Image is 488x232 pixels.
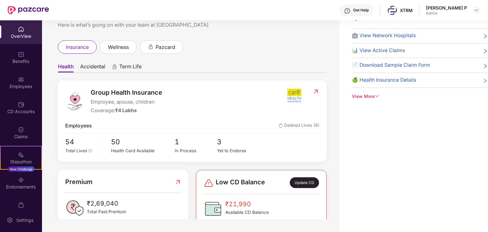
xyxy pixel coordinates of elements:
div: animation [148,44,154,50]
div: In Process [175,147,217,154]
div: XTRM [400,7,413,13]
span: Total Paid Premium [87,208,127,215]
img: svg+xml;base64,PHN2ZyBpZD0iU2V0dGluZy0yMHgyMCIgeG1sbnM9Imh0dHA6Ly93d3cudzMub3JnLzIwMDAvc3ZnIiB3aW... [7,217,13,223]
span: Term Life [119,63,142,72]
span: 50 [111,137,175,147]
span: 54 [65,137,97,147]
span: right [483,63,488,69]
span: info-circle [88,149,92,153]
span: Total Lives [65,148,87,153]
img: deleteIcon [279,124,283,128]
img: RedirectIcon [175,177,181,187]
span: right [483,78,488,84]
img: xtrm-logo.png [388,6,397,15]
span: Available CD Balance [225,209,269,216]
div: Here is what’s going on with your team at [GEOGRAPHIC_DATA] [58,21,327,29]
span: ₹4 Lakhs [115,107,137,113]
span: right [483,48,488,55]
span: 🏥 View Network Hospitals [352,32,416,40]
img: svg+xml;base64,PHN2ZyBpZD0iQmVuZWZpdHMiIHhtbG5zPSJodHRwOi8vd3d3LnczLm9yZy8yMDAwL3N2ZyIgd2lkdGg9Ij... [18,51,24,58]
div: Stepathon [1,159,41,165]
span: ₹21,990 [225,199,269,209]
div: [PERSON_NAME] P [426,5,467,11]
div: Admin [426,11,467,16]
img: svg+xml;base64,PHN2ZyBpZD0iRW1wbG95ZWVzIiB4bWxucz0iaHR0cDovL3d3dy53My5vcmcvMjAwMC9zdmciIHdpZHRoPS... [18,76,24,83]
div: View More [352,93,488,100]
img: svg+xml;base64,PHN2ZyBpZD0iSGVscC0zMngzMiIgeG1sbnM9Imh0dHA6Ly93d3cudzMub3JnLzIwMDAvc3ZnIiB3aWR0aD... [344,8,351,14]
div: Health Card Available [111,147,175,154]
span: insurance [66,43,89,51]
div: Settings [14,217,35,223]
span: down [375,94,380,99]
img: svg+xml;base64,PHN2ZyBpZD0iQ0RfQWNjb3VudHMiIGRhdGEtbmFtZT0iQ0QgQWNjb3VudHMiIHhtbG5zPSJodHRwOi8vd3... [18,101,24,108]
img: svg+xml;base64,PHN2ZyBpZD0iRGFuZ2VyLTMyeDMyIiB4bWxucz0iaHR0cDovL3d3dy53My5vcmcvMjAwMC9zdmciIHdpZH... [204,178,214,188]
img: svg+xml;base64,PHN2ZyBpZD0iQ2xhaW0iIHhtbG5zPSJodHRwOi8vd3d3LnczLm9yZy8yMDAwL3N2ZyIgd2lkdGg9IjIwIi... [18,126,24,133]
div: New Challenge [8,167,34,172]
img: logo [65,92,84,111]
span: Deleted Lives (8) [279,122,319,130]
div: Coverage: [91,107,163,115]
img: svg+xml;base64,PHN2ZyB4bWxucz0iaHR0cDovL3d3dy53My5vcmcvMjAwMC9zdmciIHdpZHRoPSIyMSIgaGVpZ2h0PSIyMC... [18,152,24,158]
span: 🍏 Health Insurance Details [352,76,416,84]
div: Update CD [290,177,319,188]
span: 1 [175,137,217,147]
img: svg+xml;base64,PHN2ZyBpZD0iRW5kb3JzZW1lbnRzIiB4bWxucz0iaHR0cDovL3d3dy53My5vcmcvMjAwMC9zdmciIHdpZH... [18,177,24,183]
img: svg+xml;base64,PHN2ZyBpZD0iTXlfT3JkZXJzIiBkYXRhLW5hbWU9Ik15IE9yZGVycyIgeG1sbnM9Imh0dHA6Ly93d3cudz... [18,202,24,208]
div: Get Help [353,8,369,13]
span: pazcard [156,43,175,51]
span: Premium [65,177,93,187]
img: svg+xml;base64,PHN2ZyBpZD0iRHJvcGRvd24tMzJ4MzIiIHhtbG5zPSJodHRwOi8vd3d3LnczLm9yZy8yMDAwL3N2ZyIgd2... [474,8,479,13]
div: animation [112,64,117,70]
img: insurerIcon [282,88,306,104]
span: Accidental [80,63,105,72]
img: New Pazcare Logo [8,6,49,14]
span: right [483,33,488,40]
span: 📄 Download Sample Claim Form [352,61,430,69]
span: Low CD Balance [216,177,265,188]
span: 📊 View Active Claims [352,47,405,55]
span: Group Health Insurance [91,88,163,98]
span: 3 [217,137,260,147]
span: Employee, spouse, children [91,98,163,106]
span: wellness [108,43,129,51]
img: PaidPremiumIcon [65,199,84,218]
img: svg+xml;base64,PHN2ZyBpZD0iSG9tZSIgeG1sbnM9Imh0dHA6Ly93d3cudzMub3JnLzIwMDAvc3ZnIiB3aWR0aD0iMjAiIG... [18,26,24,32]
span: ₹2,69,040 [87,199,127,208]
span: Health [58,63,74,72]
img: RedirectIcon [313,88,319,95]
span: Employees [65,122,92,130]
img: CDBalanceIcon [204,199,223,218]
div: Yet to Endorse [217,147,260,154]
